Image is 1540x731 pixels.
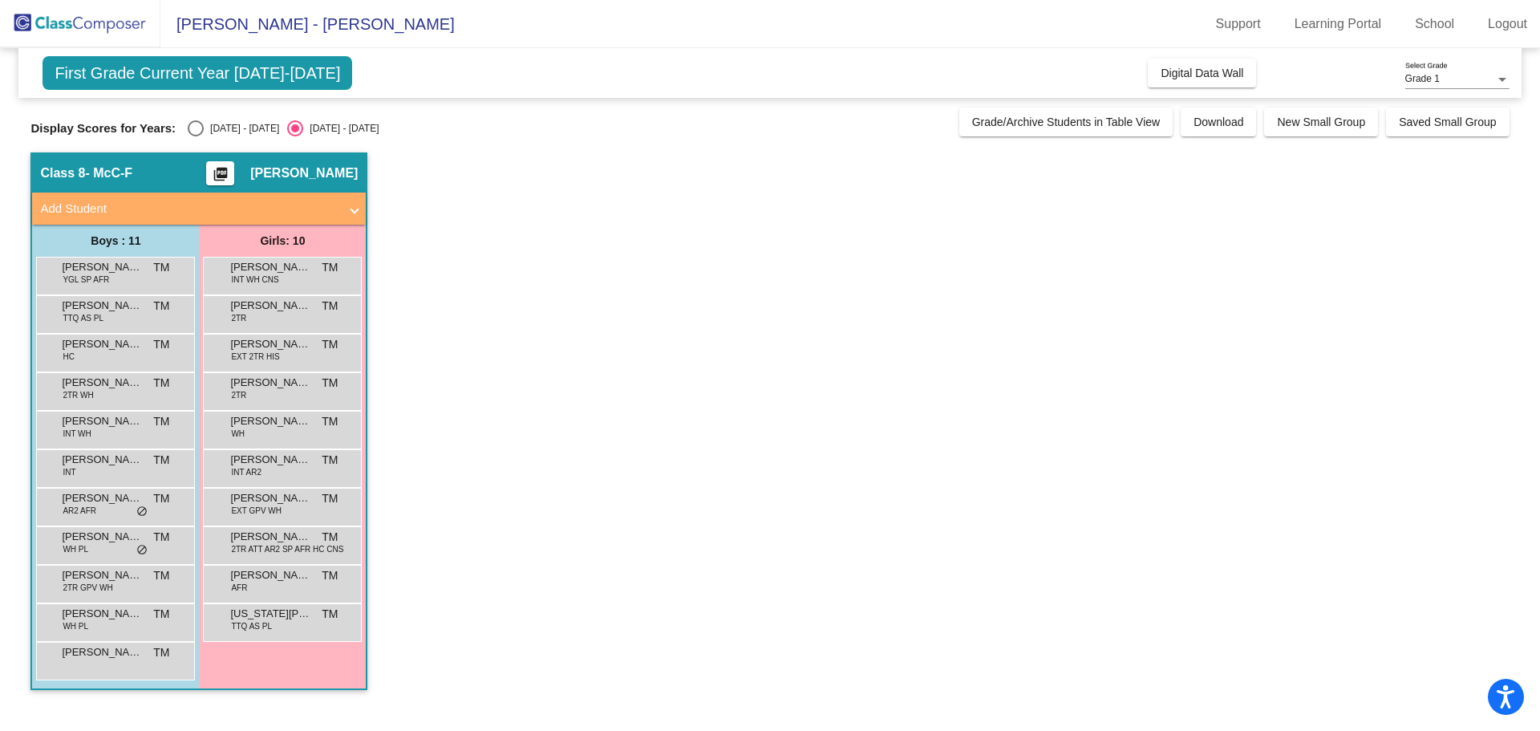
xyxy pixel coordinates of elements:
span: - McC-F [85,165,132,181]
span: INT WH CNS [231,274,278,286]
span: Digital Data Wall [1161,67,1243,79]
span: INT WH [63,428,91,440]
span: TTQ AS PL [63,312,103,324]
span: INT [63,466,75,478]
a: Support [1203,11,1274,37]
span: TM [153,490,169,507]
button: New Small Group [1264,108,1378,136]
div: [DATE] - [DATE] [204,121,279,136]
span: do_not_disturb_alt [136,544,148,557]
span: Grade/Archive Students in Table View [972,116,1161,128]
span: [PERSON_NAME] [230,490,310,506]
mat-radio-group: Select an option [188,120,379,136]
span: EXT GPV WH [231,505,282,517]
span: TM [153,606,169,623]
button: Grade/Archive Students in Table View [959,108,1173,136]
span: Display Scores for Years: [30,121,176,136]
a: Learning Portal [1282,11,1395,37]
span: HC [63,351,74,363]
span: TM [322,606,338,623]
span: TM [322,452,338,469]
span: Class 8 [40,165,85,181]
span: [PERSON_NAME] [62,490,142,506]
span: 2TR [231,389,246,401]
span: TM [153,413,169,430]
span: do_not_disturb_alt [136,506,148,518]
span: TTQ AS PL [231,620,272,632]
span: TM [322,413,338,430]
span: [PERSON_NAME] [230,452,310,468]
span: 2TR ATT AR2 SP AFR HC CNS [231,543,343,555]
span: Download [1193,116,1243,128]
span: AFR [231,582,247,594]
span: YGL SP AFR [63,274,109,286]
span: TM [153,259,169,276]
span: AR2 AFR [63,505,96,517]
span: TM [322,375,338,392]
span: [PERSON_NAME] [230,413,310,429]
span: [PERSON_NAME] [62,298,142,314]
span: [PERSON_NAME] [230,567,310,583]
span: TM [322,567,338,584]
mat-panel-title: Add Student [40,200,338,218]
span: [PERSON_NAME] [62,606,142,622]
span: INT AR2 [231,466,261,478]
span: TM [322,298,338,315]
span: [PERSON_NAME] [62,644,142,660]
mat-icon: picture_as_pdf [211,166,230,189]
span: [PERSON_NAME] [230,375,310,391]
span: TM [153,529,169,546]
mat-expansion-panel-header: Add Student [32,193,366,225]
span: [PERSON_NAME] [230,298,310,314]
span: 2TR [231,312,246,324]
span: [PERSON_NAME] [62,452,142,468]
span: [PERSON_NAME] [62,375,142,391]
a: Logout [1475,11,1540,37]
div: [DATE] - [DATE] [303,121,379,136]
div: Girls: 10 [199,225,366,257]
button: Saved Small Group [1386,108,1509,136]
span: TM [153,567,169,584]
span: [PERSON_NAME] [PERSON_NAME] [62,336,142,352]
span: WH [231,428,245,440]
div: Boys : 11 [32,225,199,257]
span: TM [153,644,169,661]
span: [US_STATE][PERSON_NAME] [230,606,310,622]
span: [PERSON_NAME] [62,413,142,429]
span: TM [153,375,169,392]
span: TM [322,490,338,507]
span: TM [153,298,169,315]
span: 2TR GPV WH [63,582,112,594]
span: WH PL [63,543,88,555]
span: [PERSON_NAME] [62,259,142,275]
span: [PERSON_NAME] [230,259,310,275]
span: TM [153,336,169,353]
span: TM [153,452,169,469]
span: Saved Small Group [1399,116,1496,128]
span: [PERSON_NAME] [230,336,310,352]
span: [PERSON_NAME] [230,529,310,545]
span: TM [322,529,338,546]
button: Digital Data Wall [1148,59,1256,87]
span: Grade 1 [1405,73,1440,84]
span: EXT 2TR HIS [231,351,279,363]
span: First Grade Current Year [DATE]-[DATE] [43,56,352,90]
span: [PERSON_NAME] [62,529,142,545]
span: New Small Group [1277,116,1365,128]
button: Print Students Details [206,161,234,185]
span: [PERSON_NAME] [62,567,142,583]
span: [PERSON_NAME] [250,165,358,181]
span: TM [322,336,338,353]
span: TM [322,259,338,276]
span: WH PL [63,620,88,632]
span: 2TR WH [63,389,93,401]
span: [PERSON_NAME] - [PERSON_NAME] [160,11,455,37]
a: School [1402,11,1467,37]
button: Download [1181,108,1256,136]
